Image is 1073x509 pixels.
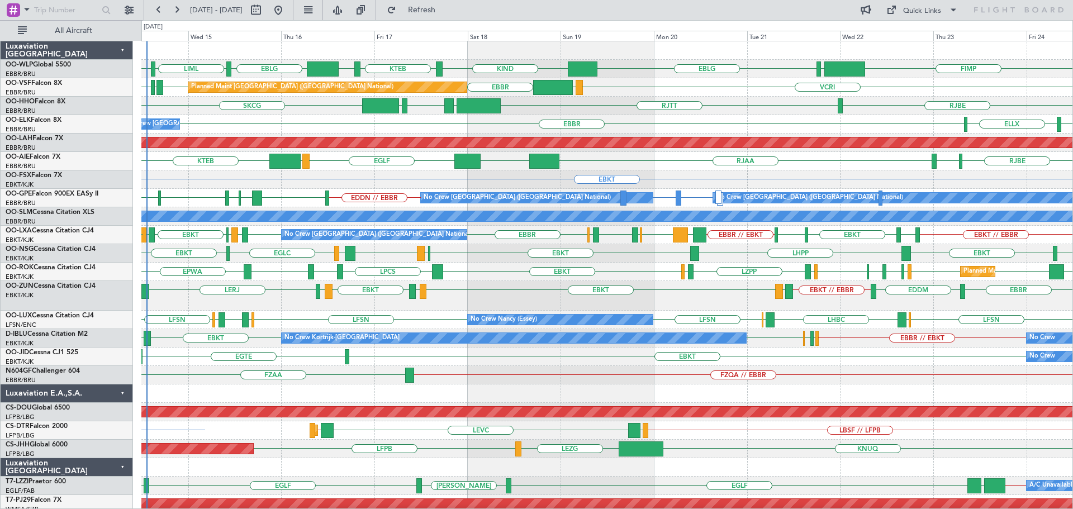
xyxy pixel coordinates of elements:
a: EGLF/FAB [6,487,35,495]
span: OO-LXA [6,227,32,234]
span: OO-ROK [6,264,34,271]
div: No Crew [1029,348,1055,365]
span: D-IBLU [6,331,27,337]
a: EBKT/KJK [6,339,34,348]
a: OO-ZUNCessna Citation CJ4 [6,283,96,289]
span: OO-AIE [6,154,30,160]
span: OO-LUX [6,312,32,319]
div: Sun 19 [561,31,654,41]
div: Tue 14 [95,31,188,41]
a: EBKT/KJK [6,358,34,366]
a: EBBR/BRU [6,107,36,115]
span: N604GF [6,368,32,374]
span: OO-ELK [6,117,31,123]
a: OO-JIDCessna CJ1 525 [6,349,78,356]
span: All Aircraft [29,27,118,35]
a: OO-NSGCessna Citation CJ4 [6,246,96,253]
span: Refresh [398,6,445,14]
a: EBBR/BRU [6,217,36,226]
a: EBBR/BRU [6,88,36,97]
button: Quick Links [881,1,963,19]
a: EBBR/BRU [6,199,36,207]
a: LFSN/ENC [6,321,36,329]
span: OO-FSX [6,172,31,179]
a: T7-LZZIPraetor 600 [6,478,66,485]
a: OO-HHOFalcon 8X [6,98,65,105]
span: T7-PJ29 [6,497,31,503]
a: OO-GPEFalcon 900EX EASy II [6,191,98,197]
a: OO-ELKFalcon 8X [6,117,61,123]
button: All Aircraft [12,22,121,40]
div: Wed 22 [840,31,933,41]
a: LFPB/LBG [6,431,35,440]
a: EBKT/KJK [6,254,34,263]
a: OO-LAHFalcon 7X [6,135,63,142]
a: T7-PJ29Falcon 7X [6,497,61,503]
span: OO-JID [6,349,29,356]
a: OO-WLPGlobal 5500 [6,61,71,68]
a: EBKT/KJK [6,273,34,281]
span: [DATE] - [DATE] [190,5,243,15]
span: OO-LAH [6,135,32,142]
div: No Crew [GEOGRAPHIC_DATA] ([GEOGRAPHIC_DATA] National) [284,226,472,243]
span: OO-GPE [6,191,32,197]
span: OO-WLP [6,61,33,68]
a: EBBR/BRU [6,70,36,78]
div: No Crew [GEOGRAPHIC_DATA] ([GEOGRAPHIC_DATA] National) [424,189,611,206]
a: LFPB/LBG [6,413,35,421]
a: OO-SLMCessna Citation XLS [6,209,94,216]
span: CS-DTR [6,423,30,430]
span: OO-VSF [6,80,31,87]
div: Sat 18 [468,31,561,41]
a: EBBR/BRU [6,144,36,152]
div: [DATE] [144,22,163,32]
span: OO-ZUN [6,283,34,289]
button: Refresh [382,1,449,19]
a: OO-AIEFalcon 7X [6,154,60,160]
div: Quick Links [903,6,941,17]
div: No Crew [GEOGRAPHIC_DATA] ([GEOGRAPHIC_DATA] National) [716,189,903,206]
a: OO-FSXFalcon 7X [6,172,62,179]
div: Thu 23 [933,31,1027,41]
span: OO-SLM [6,209,32,216]
a: EBKT/KJK [6,180,34,189]
div: Wed 15 [188,31,282,41]
span: T7-LZZI [6,478,29,485]
div: Tue 21 [747,31,841,41]
a: CS-JHHGlobal 6000 [6,441,68,448]
a: OO-ROKCessna Citation CJ4 [6,264,96,271]
span: CS-DOU [6,405,32,411]
div: Mon 20 [654,31,747,41]
span: OO-NSG [6,246,34,253]
a: OO-LUXCessna Citation CJ4 [6,312,94,319]
span: OO-HHO [6,98,35,105]
div: No Crew Kortrijk-[GEOGRAPHIC_DATA] [284,330,400,346]
div: Planned Maint Sofia [317,422,374,439]
a: EBBR/BRU [6,376,36,384]
a: D-IBLUCessna Citation M2 [6,331,88,337]
div: Planned Maint [GEOGRAPHIC_DATA] ([GEOGRAPHIC_DATA] National) [191,79,393,96]
a: CS-DTRFalcon 2000 [6,423,68,430]
a: N604GFChallenger 604 [6,368,80,374]
input: Trip Number [34,2,98,18]
span: CS-JHH [6,441,30,448]
a: EBKT/KJK [6,291,34,299]
div: Fri 17 [374,31,468,41]
a: OO-VSFFalcon 8X [6,80,62,87]
a: OO-LXACessna Citation CJ4 [6,227,94,234]
a: CS-DOUGlobal 6500 [6,405,70,411]
a: EBBR/BRU [6,162,36,170]
a: LFPB/LBG [6,450,35,458]
a: EBBR/BRU [6,125,36,134]
div: Thu 16 [281,31,374,41]
div: No Crew Nancy (Essey) [471,311,537,328]
a: EBKT/KJK [6,236,34,244]
div: No Crew [1029,330,1055,346]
